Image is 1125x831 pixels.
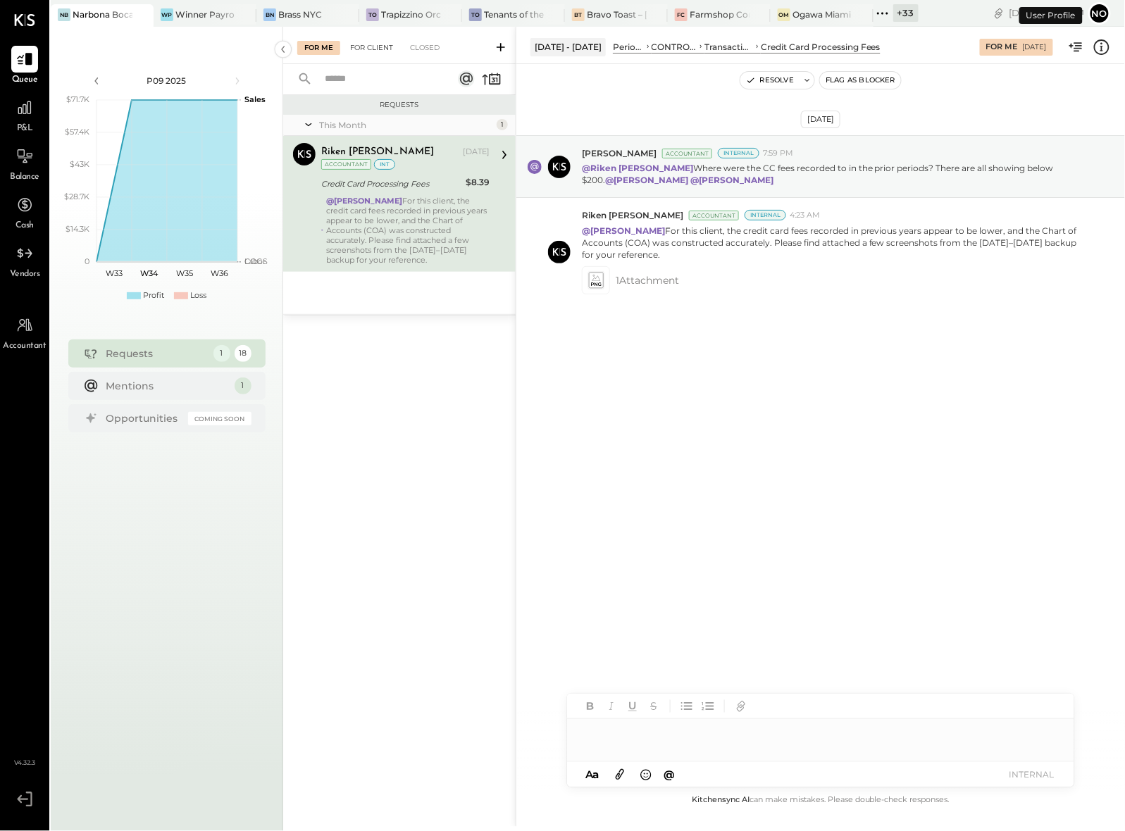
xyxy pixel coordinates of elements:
[321,159,371,170] div: Accountant
[188,412,251,425] div: Coming Soon
[244,94,266,104] text: Sales
[143,290,164,301] div: Profit
[582,163,693,173] strong: @Riken [PERSON_NAME]
[10,268,40,281] span: Vendors
[107,75,227,87] div: P09 2025
[297,41,340,55] div: For Me
[213,345,230,362] div: 1
[660,766,680,783] button: @
[581,767,604,782] button: Aa
[582,225,665,236] strong: @[PERSON_NAME]
[65,127,89,137] text: $57.4K
[581,697,599,716] button: Bold
[582,147,657,159] span: [PERSON_NAME]
[778,8,790,21] div: OM
[374,159,395,170] div: int
[623,697,642,716] button: Underline
[235,377,251,394] div: 1
[326,196,490,265] div: For this client, the credit card fees recorded in previous years appear to be lower, and the Char...
[616,266,679,294] span: 1 Attachment
[15,220,34,232] span: Cash
[463,146,490,158] div: [DATE]
[106,411,181,425] div: Opportunities
[85,256,89,266] text: 0
[190,290,206,301] div: Loss
[1023,42,1047,52] div: [DATE]
[321,177,461,191] div: Credit Card Processing Fees
[1088,2,1111,25] button: No
[1019,7,1083,24] div: User Profile
[593,768,599,781] span: a
[690,8,750,20] div: Farmshop Commissary
[4,340,46,353] span: Accountant
[12,74,38,87] span: Queue
[690,175,773,185] strong: @[PERSON_NAME]
[64,192,89,201] text: $28.7K
[17,123,33,135] span: P&L
[343,41,400,55] div: For Client
[1,143,49,184] a: Balance
[689,211,739,220] div: Accountant
[678,697,696,716] button: Unordered List
[675,8,688,21] div: FC
[278,8,322,20] div: Brass NYC
[381,8,441,20] div: Trapizzino Orchard
[290,100,509,110] div: Requests
[176,268,193,278] text: W35
[1,312,49,353] a: Accountant
[319,119,493,131] div: This Month
[366,8,379,21] div: TO
[10,171,39,184] span: Balance
[1,192,49,232] a: Cash
[587,8,647,20] div: Bravo Toast – [GEOGRAPHIC_DATA]
[652,41,698,53] div: CONTROLLABLE EXPENSES
[1,240,49,281] a: Vendors
[140,268,159,278] text: W34
[106,379,228,393] div: Mentions
[211,268,228,278] text: W36
[326,196,402,206] strong: @[PERSON_NAME]
[986,42,1018,53] div: For Me
[1,46,49,87] a: Queue
[469,8,482,21] div: To
[662,149,712,158] div: Accountant
[244,256,266,266] text: Labor
[582,209,683,221] span: Riken [PERSON_NAME]
[175,8,235,20] div: Winner Payroll LLC
[497,119,508,130] div: 1
[763,148,793,159] span: 7:59 PM
[793,8,851,20] div: Ogawa Miami
[582,225,1087,261] p: For this client, the credit card fees recorded in previous years appear to be lower, and the Char...
[161,8,173,21] div: WP
[1004,765,1060,784] button: INTERNAL
[613,41,645,53] div: Period P&L
[992,6,1006,20] div: copy link
[582,162,1087,186] p: Where were the CC fees recorded to in the prior periods? There are all showing below $200.
[745,210,786,220] div: Internal
[263,8,276,21] div: BN
[605,175,688,185] strong: @[PERSON_NAME]
[484,8,544,20] div: Tenants of the Trees
[66,94,89,104] text: $71.7K
[704,41,754,53] div: Transaction Related Expenses
[664,768,676,781] span: @
[572,8,585,21] div: BT
[106,268,123,278] text: W33
[106,346,206,361] div: Requests
[801,111,840,128] div: [DATE]
[235,345,251,362] div: 18
[790,210,820,221] span: 4:23 AM
[530,38,606,56] div: [DATE] - [DATE]
[1009,6,1085,20] div: [DATE]
[645,697,663,716] button: Strikethrough
[820,72,901,89] button: Flag as Blocker
[740,72,800,89] button: Resolve
[699,697,717,716] button: Ordered List
[893,4,919,22] div: + 33
[466,175,490,189] div: $8.39
[58,8,70,21] div: NB
[718,148,759,158] div: Internal
[761,41,881,53] div: Credit Card Processing Fees
[602,697,621,716] button: Italic
[732,697,750,716] button: Add URL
